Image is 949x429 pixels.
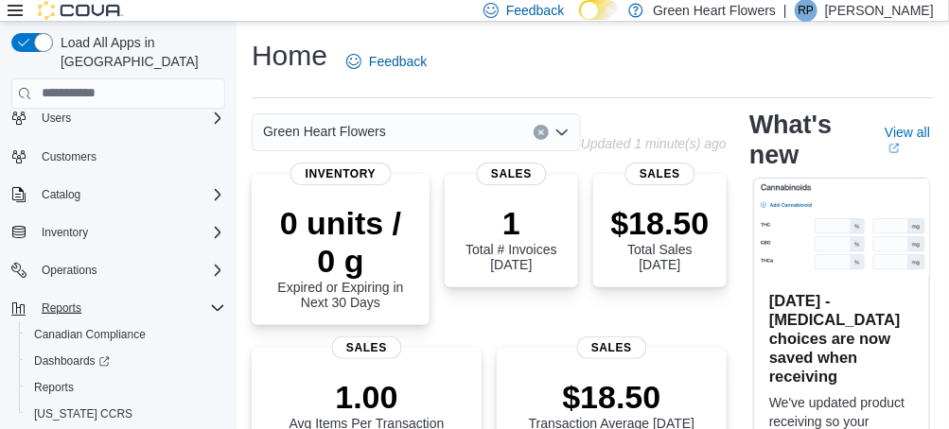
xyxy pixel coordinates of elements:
button: Operations [4,257,233,283]
span: Catalog [34,183,225,206]
span: Reports [34,380,74,395]
span: Catalog [42,187,80,202]
span: Inventory [290,163,392,185]
span: Operations [34,259,225,282]
button: Operations [34,259,105,282]
span: Canadian Compliance [26,323,225,346]
span: Users [42,111,71,126]
span: Washington CCRS [26,403,225,425]
span: Reports [34,297,225,319]
p: $18.50 [529,378,695,416]
span: Sales [576,336,647,359]
span: Green Heart Flowers [263,120,386,143]
button: Catalog [4,181,233,208]
button: Clear input [534,125,549,140]
p: 1 [460,204,563,242]
span: Sales [476,163,547,185]
span: Reports [42,300,81,316]
h3: [DATE] - [MEDICAL_DATA] choices are now saved when receiving [769,291,914,386]
span: [US_STATE] CCRS [34,406,132,421]
span: Feedback [506,1,564,20]
img: Cova [38,1,123,20]
span: Load All Apps in [GEOGRAPHIC_DATA] [53,33,225,71]
button: Catalog [34,183,88,206]
a: Feedback [339,43,434,80]
h1: Home [252,37,327,75]
span: Inventory [34,221,225,244]
div: Total Sales [DATE] [608,204,712,272]
span: Users [34,107,225,129]
div: Expired or Expiring in Next 30 Days [267,204,414,310]
span: Sales [331,336,402,359]
button: Inventory [4,219,233,246]
a: View allExternal link [885,125,934,155]
button: Reports [19,374,233,401]
span: Reports [26,376,225,399]
p: $18.50 [608,204,712,242]
span: Canadian Compliance [34,327,146,342]
span: Operations [42,263,97,278]
button: Open list of options [554,125,570,140]
button: Reports [4,295,233,321]
button: Inventory [34,221,96,244]
div: Total # Invoices [DATE] [460,204,563,272]
span: Sales [624,163,695,185]
button: Users [34,107,79,129]
a: Reports [26,376,81,399]
a: Dashboards [19,348,233,374]
button: Canadian Compliance [19,321,233,348]
span: Dashboards [34,353,110,369]
span: Feedback [369,52,427,71]
button: Reports [34,297,89,319]
svg: External link [888,143,900,154]
button: Customers [4,143,233,170]
a: Dashboards [26,350,117,372]
span: Customers [42,149,97,164]
p: 1.00 [267,378,466,416]
button: [US_STATE] CCRS [19,401,233,427]
p: 0 units / 0 g [267,204,414,280]
span: Customers [34,145,225,168]
button: Users [4,105,233,131]
a: [US_STATE] CCRS [26,403,140,425]
p: Updated 1 minute(s) ago [581,136,727,151]
span: Dashboards [26,350,225,372]
h2: What's new [749,110,862,170]
span: Inventory [42,225,88,240]
a: Canadian Compliance [26,323,153,346]
a: Customers [34,146,104,168]
span: Dark Mode [579,20,580,21]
